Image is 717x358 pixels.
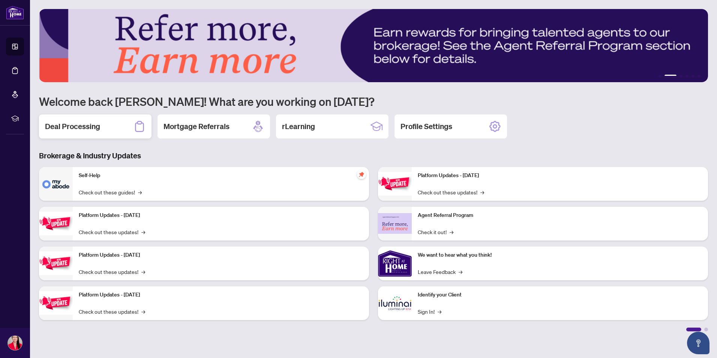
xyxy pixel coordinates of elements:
a: Check out these updates!→ [79,307,145,316]
span: → [138,188,142,196]
button: 1 [658,75,661,78]
span: → [450,228,453,236]
span: → [141,307,145,316]
button: 6 [697,75,700,78]
img: Agent Referral Program [378,213,412,234]
button: 3 [679,75,682,78]
a: Check out these updates!→ [79,228,145,236]
img: Identify your Client [378,286,412,320]
p: Identify your Client [418,291,702,299]
a: Check out these updates!→ [418,188,484,196]
img: Profile Icon [8,336,22,350]
p: Platform Updates - [DATE] [418,171,702,180]
h2: Profile Settings [400,121,452,132]
button: 4 [685,75,688,78]
h1: Welcome back [PERSON_NAME]! What are you working on [DATE]? [39,94,708,108]
button: 2 [664,75,676,78]
img: Platform Updates - July 8, 2025 [39,291,73,315]
a: Check out these guides!→ [79,188,142,196]
img: Self-Help [39,167,73,201]
p: Platform Updates - [DATE] [79,211,363,220]
button: Open asap [687,332,709,354]
img: Slide 1 [39,9,708,82]
img: We want to hear what you think! [378,247,412,280]
p: Platform Updates - [DATE] [79,291,363,299]
img: Platform Updates - September 16, 2025 [39,212,73,235]
p: Platform Updates - [DATE] [79,251,363,259]
span: → [438,307,441,316]
a: Check it out!→ [418,228,453,236]
span: → [480,188,484,196]
p: We want to hear what you think! [418,251,702,259]
img: logo [6,6,24,20]
h3: Brokerage & Industry Updates [39,150,708,161]
button: 5 [691,75,694,78]
img: Platform Updates - June 23, 2025 [378,172,412,196]
span: → [141,228,145,236]
p: Self-Help [79,171,363,180]
a: Check out these updates!→ [79,268,145,276]
a: Sign In!→ [418,307,441,316]
h2: Mortgage Referrals [163,121,229,132]
a: Leave Feedback→ [418,268,462,276]
span: → [459,268,462,276]
p: Agent Referral Program [418,211,702,220]
img: Platform Updates - July 21, 2025 [39,251,73,275]
span: pushpin [357,170,366,179]
h2: rLearning [282,121,315,132]
h2: Deal Processing [45,121,100,132]
span: → [141,268,145,276]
